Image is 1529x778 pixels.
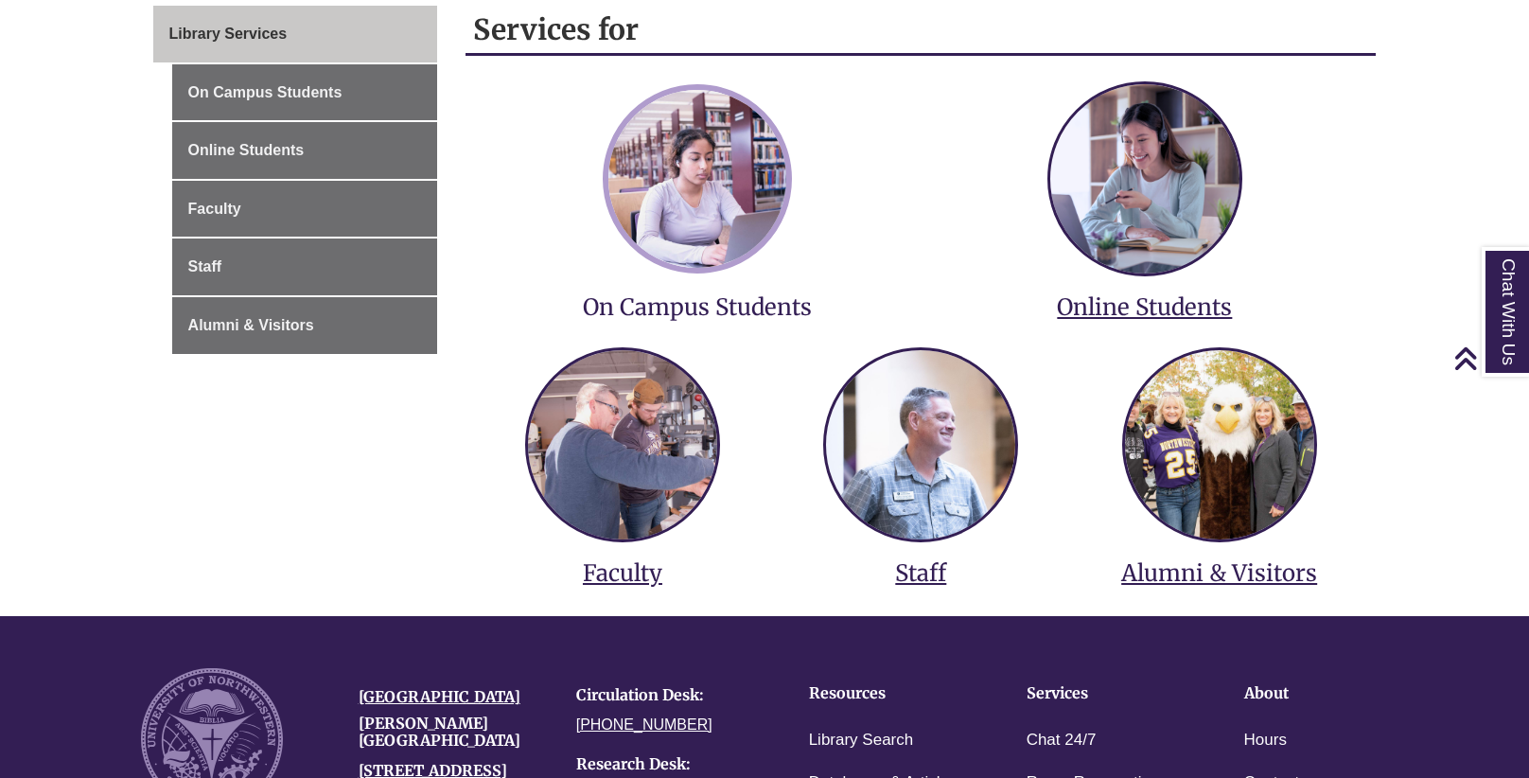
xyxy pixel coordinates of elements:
[1027,727,1097,754] a: Chat 24/7
[786,558,1056,588] h3: Staff
[487,558,757,588] h3: Faculty
[153,6,438,354] div: Guide Page Menu
[359,687,520,706] a: [GEOGRAPHIC_DATA]
[172,297,438,354] a: Alumni & Visitors
[576,756,765,773] h4: Research Desk:
[1244,685,1403,702] h4: About
[603,84,792,274] img: services for on campus students
[1050,84,1239,274] img: services for online students
[1084,558,1354,588] h3: Alumni & Visitors
[466,6,1376,56] h2: Services for
[1027,685,1186,702] h4: Services
[809,685,968,702] h4: Resources
[576,716,712,733] a: [PHONE_NUMBER]
[935,65,1354,322] a: services for online students Online Students
[786,331,1056,588] a: services for staff Staff
[359,716,548,749] h4: [PERSON_NAME][GEOGRAPHIC_DATA]
[1244,727,1287,754] a: Hours
[487,292,906,322] h3: On Campus Students
[169,26,288,42] span: Library Services
[1125,350,1314,539] img: services for alumni and visitors
[528,350,717,539] img: services for faculty
[487,331,757,588] a: services for faculty Faculty
[1084,331,1354,588] a: services for alumni and visitors Alumni & Visitors
[1453,345,1524,371] a: Back to Top
[172,181,438,238] a: Faculty
[153,6,438,62] a: Library Services
[935,292,1354,322] h3: Online Students
[487,65,906,322] a: services for on campus students On Campus Students
[826,350,1015,539] img: services for staff
[172,239,438,295] a: Staff
[809,727,914,754] a: Library Search
[576,687,765,704] h4: Circulation Desk:
[172,64,438,121] a: On Campus Students
[172,122,438,179] a: Online Students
